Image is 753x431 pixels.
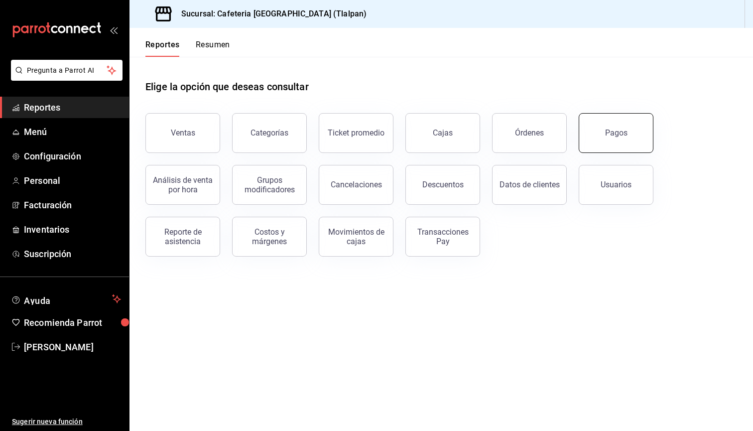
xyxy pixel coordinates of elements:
span: Sugerir nueva función [12,417,121,427]
button: Cajas [405,113,480,153]
div: Datos de clientes [500,180,560,189]
div: Pagos [605,128,627,138]
div: Usuarios [601,180,631,189]
div: Cancelaciones [331,180,382,189]
div: Ticket promedio [328,128,384,138]
div: Costos y márgenes [239,227,300,246]
button: Órdenes [492,113,567,153]
button: Usuarios [579,165,653,205]
div: Descuentos [422,180,464,189]
button: Análisis de venta por hora [145,165,220,205]
button: Descuentos [405,165,480,205]
button: Reporte de asistencia [145,217,220,257]
h3: Sucursal: Cafeteria [GEOGRAPHIC_DATA] (Tlalpan) [173,8,367,20]
div: Análisis de venta por hora [152,175,214,194]
button: Pagos [579,113,653,153]
span: Pregunta a Parrot AI [27,65,107,76]
span: Suscripción [24,247,121,261]
button: Cancelaciones [319,165,393,205]
button: Ticket promedio [319,113,393,153]
button: Datos de clientes [492,165,567,205]
button: Grupos modificadores [232,165,307,205]
div: Órdenes [515,128,544,138]
div: Categorías [251,128,288,138]
h1: Elige la opción que deseas consultar [145,79,309,94]
div: Ventas [171,128,195,138]
span: Reportes [24,101,121,114]
a: Pregunta a Parrot AI [7,72,123,83]
span: Inventarios [24,223,121,236]
button: Resumen [196,40,230,57]
span: Facturación [24,198,121,212]
button: Transacciones Pay [405,217,480,257]
div: Grupos modificadores [239,175,300,194]
button: Movimientos de cajas [319,217,393,257]
button: Costos y márgenes [232,217,307,257]
span: Ayuda [24,293,108,305]
button: open_drawer_menu [110,26,118,34]
button: Categorías [232,113,307,153]
div: Transacciones Pay [412,227,474,246]
span: Configuración [24,149,121,163]
div: Cajas [433,128,453,138]
span: Personal [24,174,121,187]
div: Movimientos de cajas [325,227,387,246]
button: Pregunta a Parrot AI [11,60,123,81]
button: Reportes [145,40,180,57]
span: [PERSON_NAME] [24,340,121,354]
span: Recomienda Parrot [24,316,121,329]
span: Menú [24,125,121,139]
div: Reporte de asistencia [152,227,214,246]
button: Ventas [145,113,220,153]
div: navigation tabs [145,40,230,57]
